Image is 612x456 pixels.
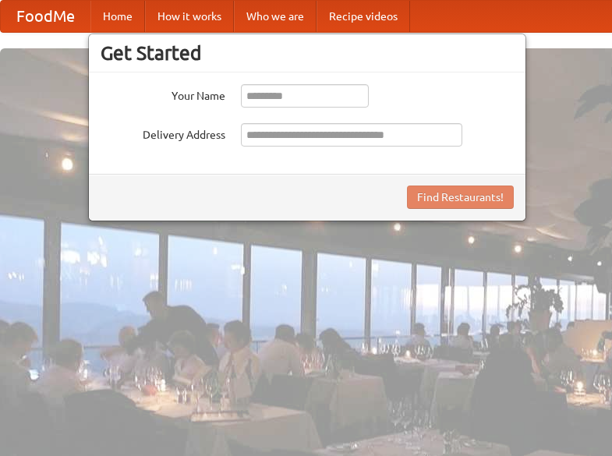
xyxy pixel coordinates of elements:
[101,84,225,104] label: Your Name
[234,1,317,32] a: Who we are
[101,41,514,65] h3: Get Started
[407,186,514,209] button: Find Restaurants!
[101,123,225,143] label: Delivery Address
[145,1,234,32] a: How it works
[1,1,90,32] a: FoodMe
[317,1,410,32] a: Recipe videos
[90,1,145,32] a: Home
